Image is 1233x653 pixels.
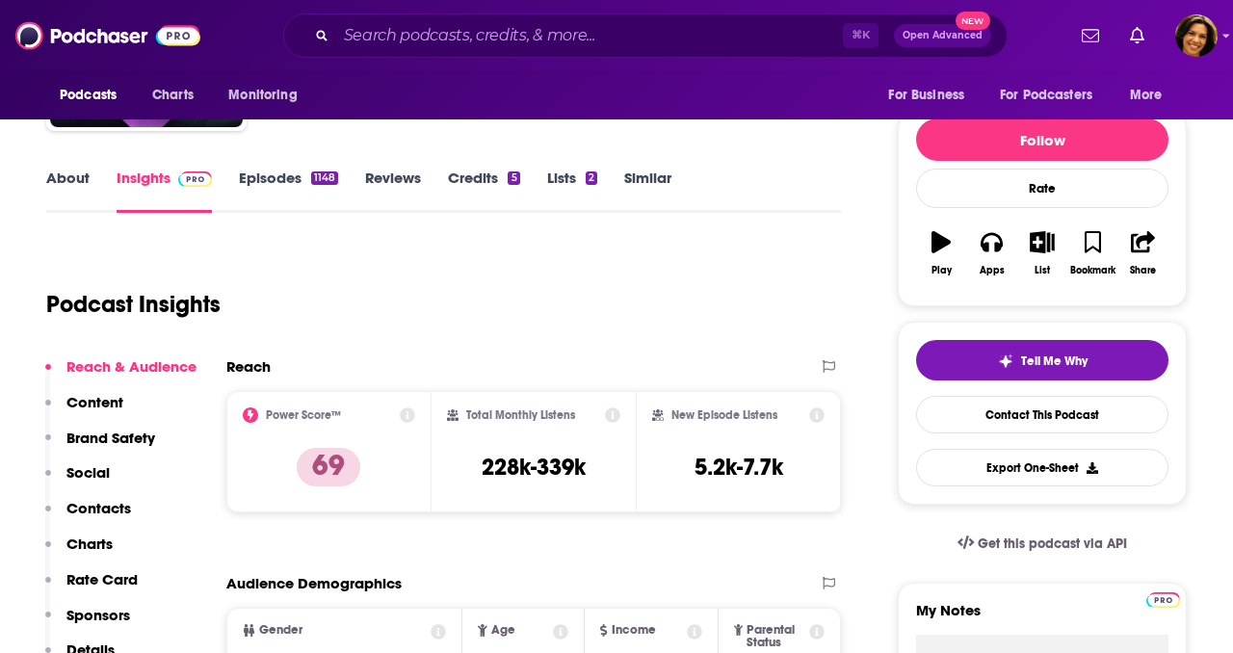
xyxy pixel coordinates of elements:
div: Bookmark [1070,265,1115,276]
span: New [956,12,990,30]
p: Rate Card [66,570,138,588]
h2: Reach [226,357,271,376]
button: Open AdvancedNew [894,24,991,47]
span: Logged in as camila49159 [1175,14,1218,57]
button: open menu [46,77,142,114]
span: ⌘ K [843,23,879,48]
a: About [46,169,90,213]
h3: 228k-339k [482,453,586,482]
button: Export One-Sheet [916,449,1168,486]
h1: Podcast Insights [46,290,221,319]
button: open menu [215,77,322,114]
span: Age [491,624,515,637]
div: 5 [508,171,519,185]
span: Parental Status [747,624,805,649]
div: List [1035,265,1050,276]
button: List [1017,219,1067,288]
h3: 5.2k-7.7k [695,453,783,482]
button: Brand Safety [45,429,155,464]
button: Show profile menu [1175,14,1218,57]
div: Search podcasts, credits, & more... [283,13,1008,58]
img: Podchaser Pro [1146,592,1180,608]
button: Reach & Audience [45,357,197,393]
span: Monitoring [228,82,297,109]
img: Podchaser Pro [178,171,212,187]
a: Pro website [1146,589,1180,608]
button: Share [1118,219,1168,288]
img: User Profile [1175,14,1218,57]
button: open menu [1116,77,1187,114]
button: Contacts [45,499,131,535]
p: Sponsors [66,606,130,624]
span: For Podcasters [1000,82,1092,109]
p: Brand Safety [66,429,155,447]
span: Podcasts [60,82,117,109]
span: Gender [259,624,302,637]
img: Podchaser - Follow, Share and Rate Podcasts [15,17,200,54]
span: More [1130,82,1163,109]
button: Bookmark [1067,219,1117,288]
span: Open Advanced [903,31,983,40]
input: Search podcasts, credits, & more... [336,20,843,51]
button: Rate Card [45,570,138,606]
a: Charts [140,77,205,114]
p: 69 [297,448,360,486]
p: Social [66,463,110,482]
a: Show notifications dropdown [1122,19,1152,52]
div: Share [1130,265,1156,276]
span: Income [612,624,656,637]
button: Content [45,393,123,429]
a: Show notifications dropdown [1074,19,1107,52]
a: Reviews [365,169,421,213]
div: 2 [586,171,597,185]
div: Apps [980,265,1005,276]
label: My Notes [916,601,1168,635]
button: tell me why sparkleTell Me Why [916,340,1168,380]
a: Episodes1148 [239,169,338,213]
button: Charts [45,535,113,570]
button: Play [916,219,966,288]
a: Get this podcast via API [942,520,1142,567]
div: 1148 [311,171,338,185]
div: Rate [916,169,1168,208]
button: Social [45,463,110,499]
span: Charts [152,82,194,109]
p: Contacts [66,499,131,517]
h2: Total Monthly Listens [466,408,575,422]
img: tell me why sparkle [998,353,1013,369]
div: Play [931,265,952,276]
button: Follow [916,118,1168,161]
p: Reach & Audience [66,357,197,376]
h2: Power Score™ [266,408,341,422]
a: Credits5 [448,169,519,213]
a: Lists2 [547,169,597,213]
a: InsightsPodchaser Pro [117,169,212,213]
p: Content [66,393,123,411]
span: For Business [888,82,964,109]
h2: New Episode Listens [671,408,777,422]
span: Tell Me Why [1021,353,1088,369]
span: Get this podcast via API [978,535,1127,552]
a: Similar [624,169,671,213]
button: open menu [875,77,988,114]
button: open menu [987,77,1120,114]
button: Sponsors [45,606,130,641]
button: Apps [966,219,1016,288]
a: Contact This Podcast [916,396,1168,433]
h2: Audience Demographics [226,574,402,592]
p: Charts [66,535,113,553]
